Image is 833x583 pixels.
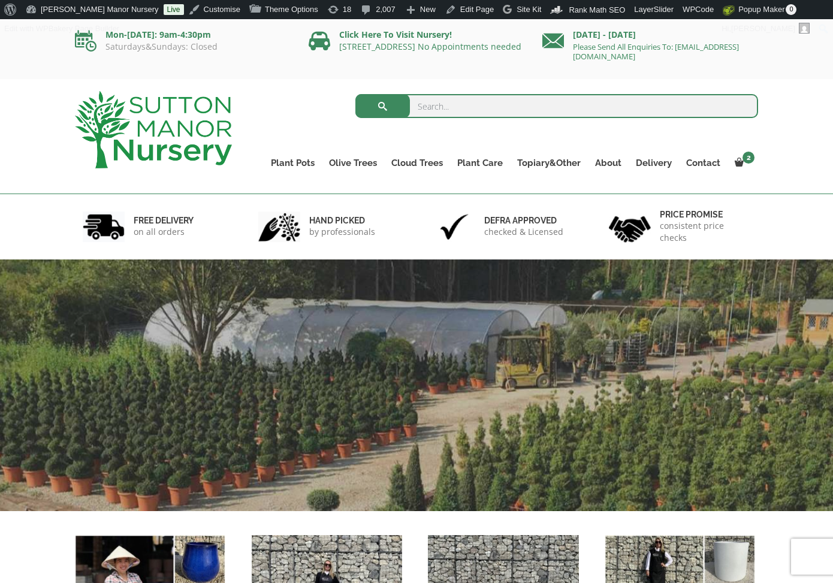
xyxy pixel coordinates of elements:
[75,28,291,42] p: Mon-[DATE]: 9am-4:30pm
[569,5,625,14] span: Rank Math SEO
[717,19,814,38] a: Hi,
[309,226,375,238] p: by professionals
[322,155,384,171] a: Olive Trees
[573,41,739,62] a: Please Send All Enquiries To: [EMAIL_ADDRESS][DOMAIN_NAME]
[609,209,651,245] img: 4.jpg
[83,212,125,242] img: 1.jpg
[660,209,751,220] h6: Price promise
[355,94,759,118] input: Search...
[164,4,184,15] a: Live
[660,220,751,244] p: consistent price checks
[731,24,795,33] span: [PERSON_NAME]
[629,155,679,171] a: Delivery
[433,212,475,242] img: 3.jpg
[134,215,194,226] h6: FREE DELIVERY
[484,226,563,238] p: checked & Licensed
[484,215,563,226] h6: Defra approved
[339,41,521,52] a: [STREET_ADDRESS] No Appointments needed
[510,155,588,171] a: Topiary&Other
[75,42,291,52] p: Saturdays&Sundays: Closed
[450,155,510,171] a: Plant Care
[75,91,232,168] img: logo
[542,28,758,42] p: [DATE] - [DATE]
[743,152,754,164] span: 2
[588,155,629,171] a: About
[309,215,375,226] h6: hand picked
[679,155,728,171] a: Contact
[384,155,450,171] a: Cloud Trees
[786,4,796,15] span: 0
[258,212,300,242] img: 2.jpg
[339,29,452,40] a: Click Here To Visit Nursery!
[264,155,322,171] a: Plant Pots
[134,226,194,238] p: on all orders
[728,155,758,171] a: 2
[517,5,541,14] span: Site Kit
